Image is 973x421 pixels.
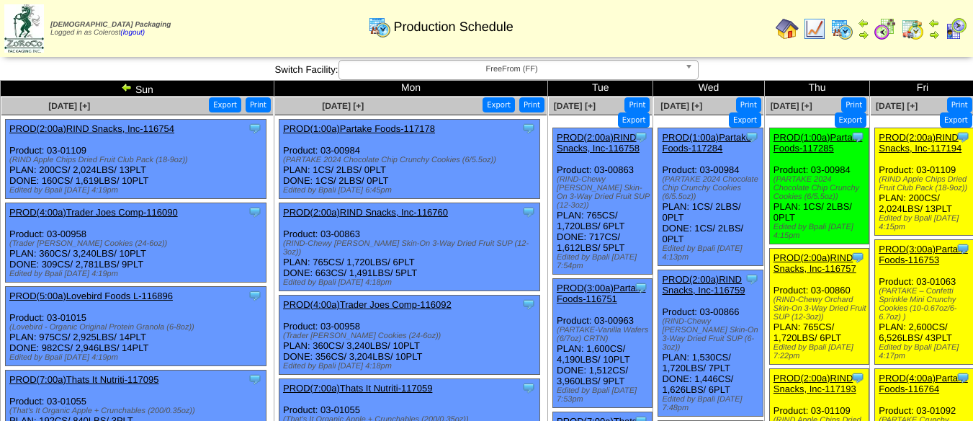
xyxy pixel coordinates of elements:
img: Tooltip [745,130,759,144]
a: [DATE] [+] [771,101,812,111]
img: zoroco-logo-small.webp [4,4,44,53]
div: Edited by Bpali [DATE] 4:13pm [662,244,762,262]
div: Product: 03-00863 PLAN: 765CS / 1,720LBS / 6PLT DONE: 717CS / 1,612LBS / 5PLT [553,128,653,275]
button: Print [246,97,271,112]
a: [DATE] [+] [554,101,596,111]
div: (That's It Organic Apple + Crunchables (200/0.35oz)) [9,407,266,415]
a: PROD(2:00a)RIND Snacks, Inc-116758 [557,132,640,154]
div: (RIND Apple Chips Dried Fruit Club Pack (18-9oz)) [9,156,266,164]
a: PROD(1:00a)Partake Foods-117178 [283,123,435,134]
div: Product: 03-00984 PLAN: 1CS / 2LBS / 0PLT DONE: 1CS / 2LBS / 0PLT [658,128,763,266]
div: (Lovebird - Organic Original Protein Granola (6-8oz)) [9,323,266,332]
a: PROD(2:00a)RIND Snacks, Inc-117193 [774,373,856,394]
div: (RIND-Chewy [PERSON_NAME] Skin-On 3-Way Dried Fruit SUP (6-3oz)) [662,317,762,352]
a: PROD(3:00a)Partake Foods-116753 [879,244,968,265]
a: [DATE] [+] [48,101,90,111]
div: (RIND-Chewy [PERSON_NAME] Skin-On 3-Way Dried Fruit SUP (12-3oz)) [283,239,539,257]
button: Export [940,112,972,128]
td: Wed [653,81,764,97]
div: Product: 03-01109 PLAN: 200CS / 2,024LBS / 13PLT DONE: 160CS / 1,619LBS / 10PLT [6,120,266,199]
img: calendarblend.gif [874,17,897,40]
div: (Trader [PERSON_NAME] Cookies (24-6oz)) [283,332,539,340]
div: Edited by Bpali [DATE] 7:53pm [557,386,652,404]
div: Product: 03-00958 PLAN: 360CS / 3,240LBS / 10PLT DONE: 309CS / 2,781LBS / 9PLT [6,203,266,283]
a: PROD(4:00a)Trader Joes Comp-116092 [283,299,452,310]
button: Export [729,112,761,128]
div: Edited by Bpali [DATE] 6:45pm [283,186,539,195]
div: Edited by Bpali [DATE] 4:19pm [9,186,266,195]
div: Product: 03-00863 PLAN: 765CS / 1,720LBS / 6PLT DONE: 663CS / 1,491LBS / 5PLT [279,203,540,291]
img: arrowright.gif [858,29,869,40]
div: (PARTAKE 2024 Chocolate Chip Crunchy Cookies (6/5.5oz)) [283,156,539,164]
img: line_graph.gif [803,17,826,40]
div: Edited by Bpali [DATE] 7:54pm [557,253,652,270]
a: (logout) [120,29,145,37]
a: PROD(7:00a)Thats It Nutriti-117059 [283,383,432,394]
img: arrowright.gif [928,29,940,40]
button: Print [947,97,972,112]
div: Product: 03-00984 PLAN: 1CS / 2LBS / 0PLT DONE: 1CS / 2LBS / 0PLT [279,120,540,199]
div: (Trader [PERSON_NAME] Cookies (24-6oz)) [9,239,266,248]
img: Tooltip [521,205,536,219]
img: arrowleft.gif [858,17,869,29]
div: Product: 03-00963 PLAN: 1,600CS / 4,190LBS / 10PLT DONE: 1,512CS / 3,960LBS / 9PLT [553,279,653,408]
img: Tooltip [248,288,262,303]
div: Edited by Bpali [DATE] 7:48pm [662,395,762,412]
div: (RIND-Chewy [PERSON_NAME] Skin-On 3-Way Dried Fruit SUP (12-3oz)) [557,175,652,210]
img: calendarinout.gif [901,17,924,40]
button: Print [736,97,761,112]
a: PROD(4:00a)Partake Foods-116764 [879,373,968,394]
span: FreeFrom (FF) [345,61,679,78]
img: arrowleft.gif [121,81,133,93]
td: Tue [548,81,653,97]
button: Export [835,112,867,128]
span: Logged in as Colerost [50,21,171,37]
a: PROD(7:00a)Thats It Nutriti-117095 [9,374,158,385]
div: Product: 03-01015 PLAN: 975CS / 2,925LBS / 14PLT DONE: 982CS / 2,946LBS / 14PLT [6,287,266,366]
a: [DATE] [+] [876,101,918,111]
img: Tooltip [956,241,970,256]
div: Edited by Bpali [DATE] 4:19pm [9,270,266,278]
a: PROD(4:00a)Trader Joes Comp-116090 [9,207,178,218]
a: PROD(1:00a)Partake Foods-117284 [662,132,751,154]
a: [DATE] [+] [660,101,702,111]
img: Tooltip [521,297,536,311]
div: (PARTAKE 2024 Chocolate Chip Crunchy Cookies (6/5.5oz)) [774,175,869,201]
div: (PARTAKE 2024 Chocolate Chip Crunchy Cookies (6/5.5oz)) [662,175,762,201]
div: Product: 03-00958 PLAN: 360CS / 3,240LBS / 10PLT DONE: 356CS / 3,204LBS / 10PLT [279,296,540,375]
img: Tooltip [634,130,648,144]
a: [DATE] [+] [322,101,364,111]
div: Product: 03-00984 PLAN: 1CS / 2LBS / 0PLT [769,128,869,244]
span: [DEMOGRAPHIC_DATA] Packaging [50,21,171,29]
img: Tooltip [956,130,970,144]
div: Product: 03-00866 PLAN: 1,530CS / 1,720LBS / 7PLT DONE: 1,446CS / 1,626LBS / 6PLT [658,270,763,417]
a: PROD(5:00a)Lovebird Foods L-116896 [9,291,173,301]
button: Print [624,97,650,112]
a: PROD(2:00a)RIND Snacks, Inc-116760 [283,207,448,218]
a: PROD(1:00a)Partake Foods-117285 [774,132,863,154]
a: PROD(2:00a)RIND Snacks, Inc-116754 [9,123,174,134]
div: Edited by Bpali [DATE] 4:19pm [9,353,266,362]
img: calendarcustomer.gif [944,17,967,40]
button: Print [841,97,866,112]
img: calendarprod.gif [830,17,853,40]
button: Export [618,112,650,128]
td: Mon [274,81,548,97]
div: Edited by Bpali [DATE] 4:15pm [774,223,869,240]
button: Print [519,97,544,112]
a: PROD(2:00a)RIND Snacks, Inc-116757 [774,252,856,274]
button: Export [483,97,515,112]
img: Tooltip [248,121,262,136]
img: Tooltip [956,371,970,385]
img: Tooltip [745,272,759,286]
img: calendarprod.gif [368,15,391,38]
img: Tooltip [521,121,536,136]
a: PROD(3:00a)Partake Foods-116751 [557,283,646,304]
img: Tooltip [851,130,865,144]
div: Edited by Bpali [DATE] 4:18pm [283,278,539,287]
